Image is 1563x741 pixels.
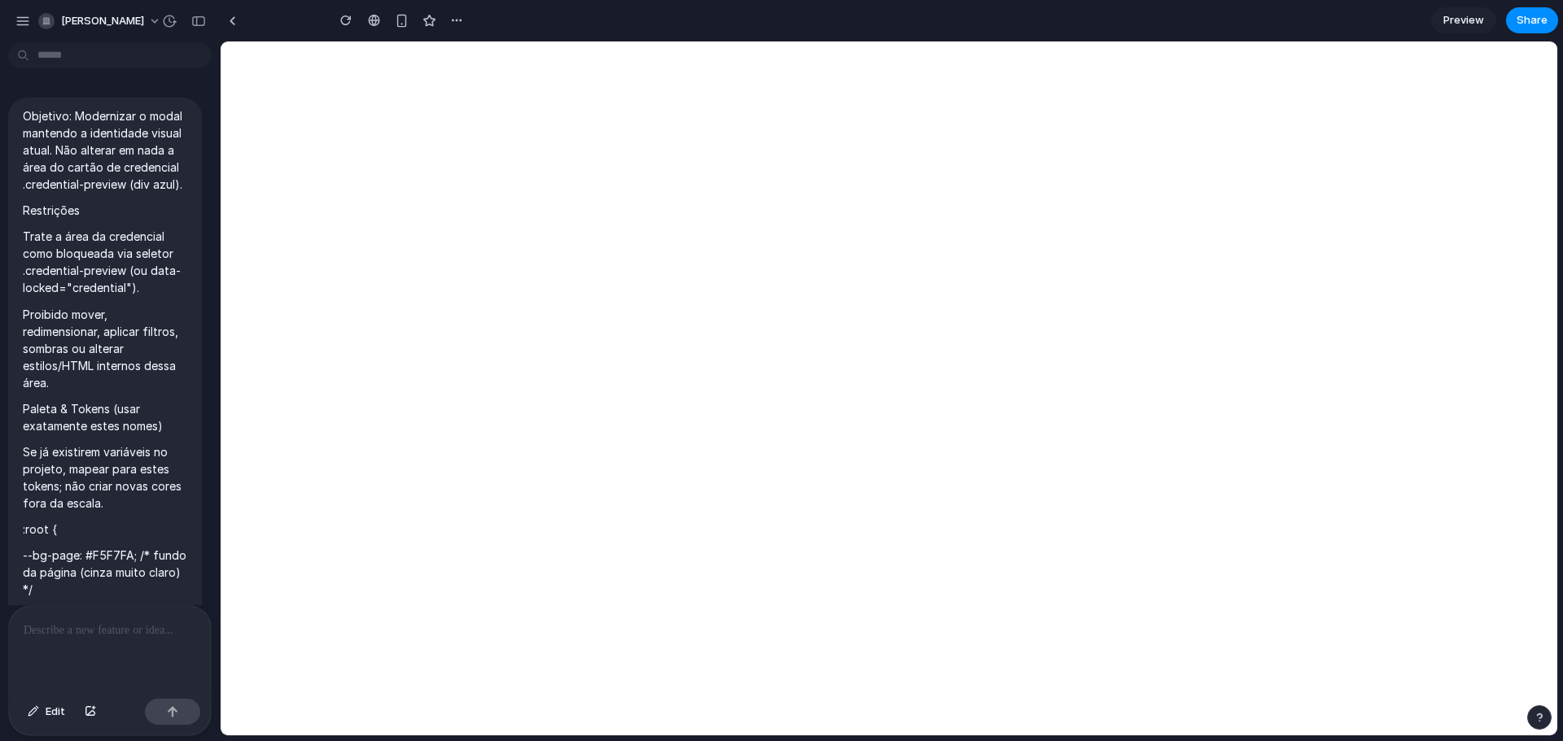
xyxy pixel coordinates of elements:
p: Proibido mover, redimensionar, aplicar filtros, sombras ou alterar estilos/HTML internos dessa área. [23,306,187,391]
a: Preview [1431,7,1496,33]
p: Se já existirem variáveis no projeto, mapear para estes tokens; não criar novas cores fora da esc... [23,443,187,512]
span: Preview [1443,12,1484,28]
span: [PERSON_NAME] [61,13,144,29]
p: Trate a área da credencial como bloqueada via seletor .credential-preview (ou data-locked="creden... [23,228,187,296]
span: Share [1517,12,1548,28]
p: Objetivo: Modernizar o modal mantendo a identidade visual atual. Não alterar em nada a área do ca... [23,107,187,193]
p: Paleta & Tokens (usar exatamente estes nomes) [23,400,187,434]
button: [PERSON_NAME] [32,8,169,34]
p: :root { [23,521,187,538]
p: Restrições [23,202,187,219]
button: Share [1506,7,1558,33]
span: Edit [46,704,65,720]
button: Edit [20,699,73,725]
p: --bg-page: #F5F7FA; /* fundo da página (cinza muito claro) */ [23,547,187,598]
